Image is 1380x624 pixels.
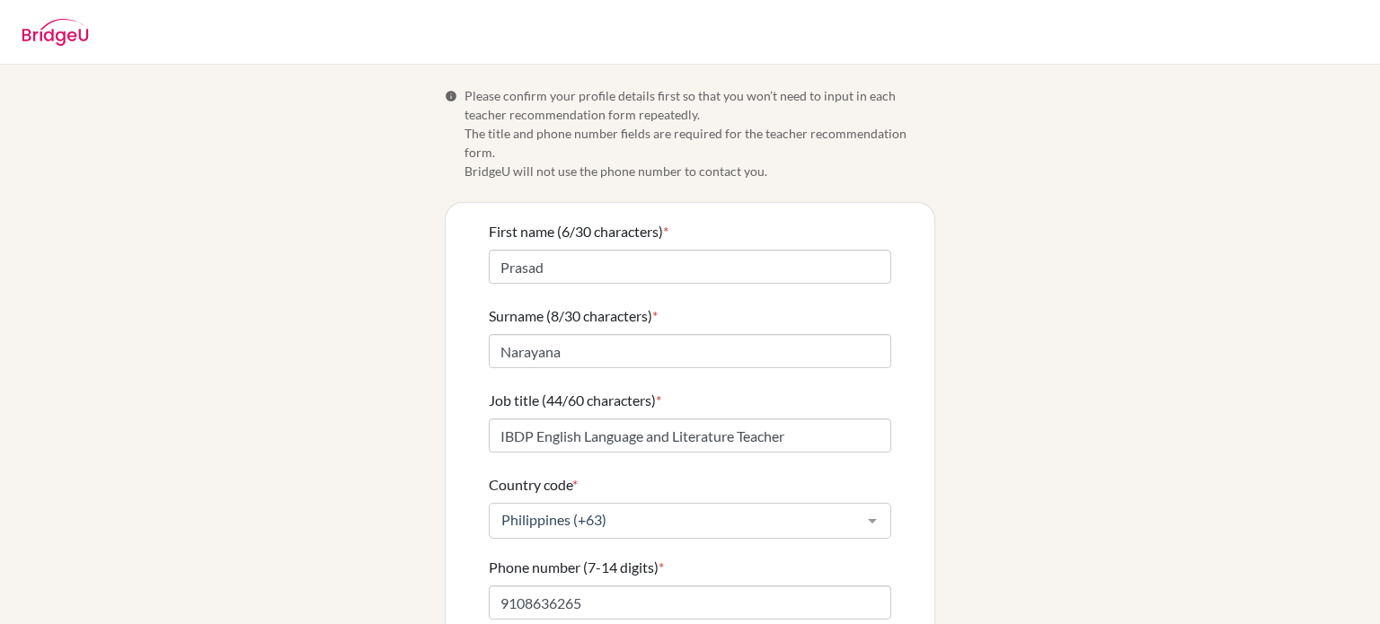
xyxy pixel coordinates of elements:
[489,585,891,620] input: Enter your number
[489,334,891,368] input: Enter your surname
[489,390,661,411] label: Job title (44/60 characters)
[445,90,457,102] span: Info
[489,418,891,453] input: Enter your job title
[489,305,658,327] label: Surname (8/30 characters)
[489,250,891,284] input: Enter your first name
[489,221,668,242] label: First name (6/30 characters)
[22,19,89,46] img: BridgeU logo
[489,474,578,496] label: Country code
[464,86,935,180] span: Please confirm your profile details first so that you won’t need to input in each teacher recomme...
[497,511,854,529] span: Philippines (+63)
[489,557,664,578] label: Phone number (7-14 digits)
